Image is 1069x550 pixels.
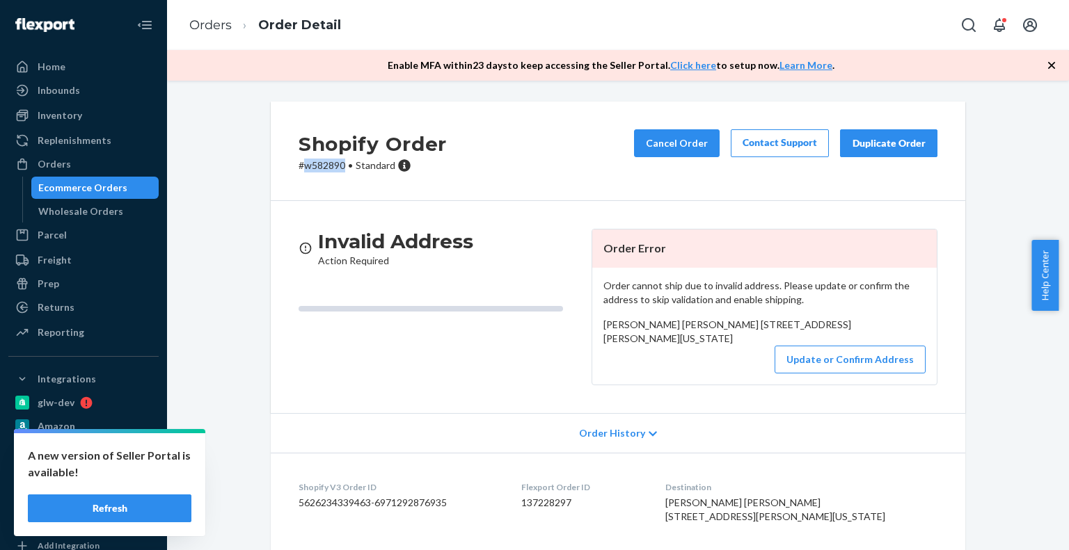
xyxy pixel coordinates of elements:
[8,462,159,485] a: great-lakes-gelatin-2
[603,279,926,307] p: Order cannot ship due to invalid address. Please update or confirm the address to skip validation...
[299,496,499,510] dd: 5626234339463-6971292876935
[38,325,84,339] div: Reporting
[592,229,937,268] header: Order Error
[1016,11,1044,39] button: Open account menu
[189,17,232,33] a: Orders
[318,229,473,254] h3: Invalid Address
[38,300,74,314] div: Returns
[15,18,74,32] img: Flexport logo
[955,11,983,39] button: Open Search Box
[38,204,123,218] div: Wholesale Orders
[670,59,716,71] a: Click here
[348,159,353,171] span: •
[8,510,159,532] a: ChannelAdvisor
[38,372,96,386] div: Integrations
[8,79,159,102] a: Inbounds
[8,296,159,318] a: Returns
[8,249,159,271] a: Freight
[579,426,645,440] span: Order History
[634,129,720,157] button: Cancel Order
[8,273,159,295] a: Prep
[299,129,447,159] h2: Shopify Order
[31,200,159,223] a: Wholesale Orders
[318,229,473,268] div: Action Required
[38,83,80,97] div: Inbounds
[38,181,127,195] div: Ecommerce Orders
[8,368,159,390] button: Integrations
[38,60,65,74] div: Home
[38,108,82,122] div: Inventory
[38,157,71,171] div: Orders
[8,129,159,152] a: Replenishments
[38,277,59,291] div: Prep
[299,481,499,493] dt: Shopify V3 Order ID
[521,481,642,493] dt: Flexport Order ID
[178,5,352,46] ol: breadcrumbs
[31,177,159,199] a: Ecommerce Orders
[665,496,885,522] span: [PERSON_NAME] [PERSON_NAME] [STREET_ADDRESS][PERSON_NAME][US_STATE]
[985,11,1013,39] button: Open notifications
[8,153,159,175] a: Orders
[38,228,67,242] div: Parcel
[8,439,159,461] a: Deliverr API
[840,129,937,157] button: Duplicate Order
[38,419,75,433] div: Amazon
[521,496,642,510] dd: 137228297
[131,11,159,39] button: Close Navigation
[28,447,191,480] p: A new version of Seller Portal is available!
[665,481,937,493] dt: Destination
[299,159,447,172] p: # w582890
[852,136,926,150] div: Duplicate Order
[8,56,159,78] a: Home
[38,134,111,147] div: Replenishments
[8,415,159,437] a: Amazon
[8,224,159,246] a: Parcel
[388,58,834,72] p: Enable MFA within 23 days to keep accessing the Seller Portal. to setup now. .
[731,129,829,157] a: Contact Support
[8,486,159,508] a: Walmart
[258,17,341,33] a: Order Detail
[603,318,851,344] span: [PERSON_NAME] [PERSON_NAME] [STREET_ADDRESS][PERSON_NAME][US_STATE]
[775,346,926,373] button: Update or Confirm Address
[8,321,159,343] a: Reporting
[38,396,74,410] div: glw-dev
[356,159,395,171] span: Standard
[1031,240,1059,311] button: Help Center
[779,59,832,71] a: Learn More
[38,253,72,267] div: Freight
[8,104,159,127] a: Inventory
[28,494,191,522] button: Refresh
[8,391,159,414] a: glw-dev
